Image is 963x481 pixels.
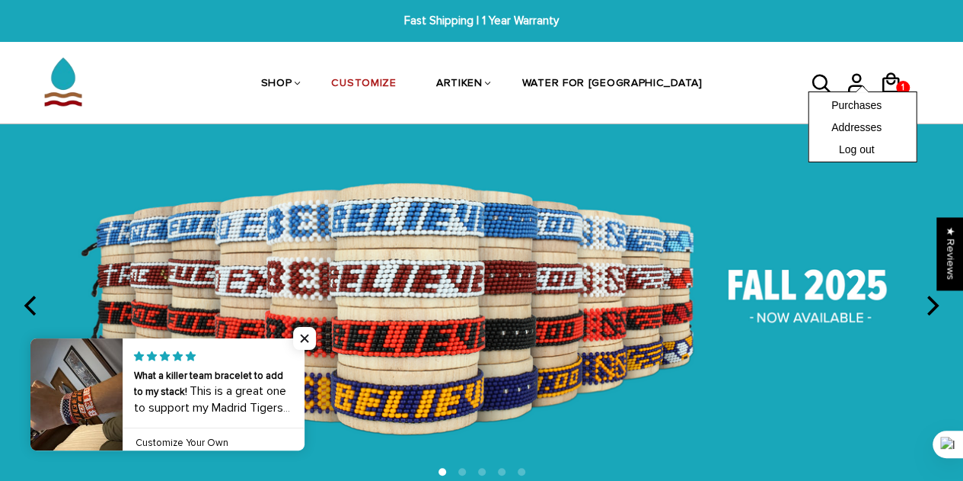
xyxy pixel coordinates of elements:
[831,97,893,111] a: Purchases
[331,44,396,125] a: CUSTOMIZE
[937,217,963,290] div: Click to open Judge.me floating reviews tab
[15,289,49,322] button: previous
[298,12,665,30] span: Fast Shipping | 1 Year Warranty
[436,44,483,125] a: ARTIKEN
[293,327,316,350] span: Close popup widget
[522,44,703,125] a: WATER FOR [GEOGRAPHIC_DATA]
[914,289,948,322] button: next
[261,44,292,125] a: SHOP
[831,119,893,133] a: Addresses
[839,141,886,156] a: Log out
